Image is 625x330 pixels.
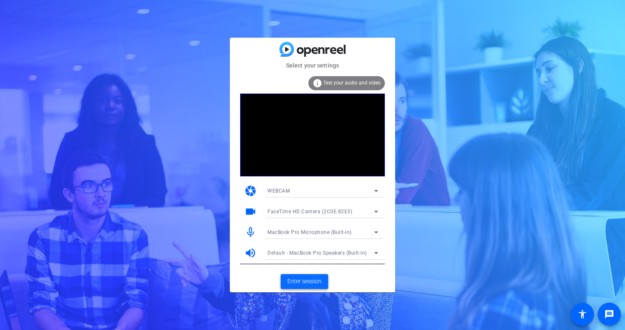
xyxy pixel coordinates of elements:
[577,309,587,319] mat-icon: accessibility
[279,42,346,56] img: blue-gradient.svg
[230,61,395,70] mat-card-subtitle: Select your settings
[281,274,328,289] button: Enter session
[604,309,614,319] mat-icon: message
[244,185,257,197] mat-icon: camera
[244,247,257,259] mat-icon: volume_up
[244,205,257,218] mat-icon: videocam
[267,188,290,194] span: WEBCAM
[267,250,367,256] span: Default - MacBook Pro Speakers (Built-in)
[267,209,352,214] span: FaceTime HD Camera (2C0E:82E3)
[267,229,352,235] span: MacBook Pro Microphone (Built-in)
[323,80,381,86] span: Test your audio and video
[287,277,322,286] span: Enter session
[244,226,257,238] mat-icon: mic_none
[312,78,322,88] mat-icon: info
